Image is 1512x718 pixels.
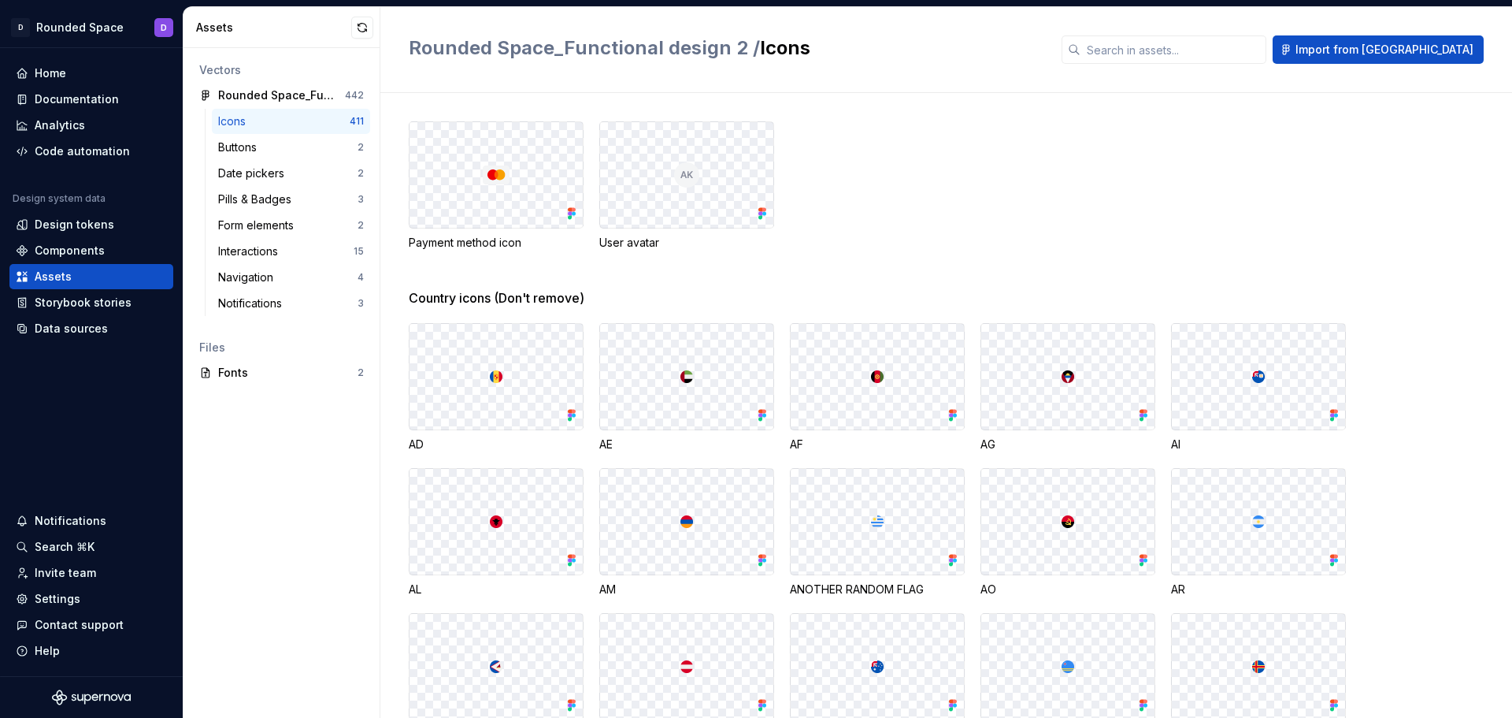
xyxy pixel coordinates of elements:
div: ANOTHER RANDOM FLAG [790,582,965,597]
button: Notifications [9,508,173,534]
button: Help [9,638,173,664]
svg: Supernova Logo [52,690,131,705]
div: AI [1171,437,1346,452]
div: 2 [358,219,364,232]
a: Interactions15 [212,239,370,264]
div: 2 [358,366,364,379]
div: Analytics [35,117,85,133]
h2: Icons [409,35,1043,61]
a: Pills & Badges3 [212,187,370,212]
div: Icons [218,113,252,129]
div: Date pickers [218,166,291,181]
div: Help [35,643,60,659]
a: Components [9,238,173,263]
div: AE [599,437,774,452]
a: Home [9,61,173,86]
a: Storybook stories [9,290,173,315]
button: DRounded SpaceD [3,10,180,44]
div: Rounded Space_Functional design 2 [218,87,335,103]
div: Interactions [218,244,284,259]
div: Pills & Badges [218,192,298,207]
div: Notifications [218,296,288,311]
a: Date pickers2 [212,161,370,186]
div: Files [199,340,364,355]
input: Search in assets... [1080,35,1266,64]
span: Rounded Space_Functional design 2 / [409,36,760,59]
div: Assets [196,20,351,35]
div: 4 [358,271,364,284]
a: Buttons2 [212,135,370,160]
div: Documentation [35,91,119,107]
div: Invite team [35,565,96,581]
a: Code automation [9,139,173,164]
a: Icons411 [212,109,370,134]
div: 3 [358,297,364,310]
div: Assets [35,269,72,285]
a: Fonts2 [193,360,370,385]
div: User avatar [599,235,774,251]
div: Design tokens [35,217,114,233]
div: Vectors [199,62,364,78]
div: Code automation [35,143,130,159]
div: Form elements [218,218,300,233]
div: D [161,21,167,34]
div: Contact support [35,617,124,633]
a: Form elements2 [212,213,370,238]
a: Design tokens [9,212,173,237]
div: Components [35,243,105,259]
div: 15 [354,245,364,258]
a: Documentation [9,87,173,112]
div: AG [980,437,1155,452]
div: Settings [35,591,80,607]
a: Navigation4 [212,265,370,290]
div: Data sources [35,321,108,337]
div: Storybook stories [35,295,132,311]
a: Assets [9,264,173,289]
a: Rounded Space_Functional design 2442 [193,83,370,108]
div: Design system data [13,192,106,205]
div: 442 [345,89,364,102]
div: Home [35,65,66,81]
a: Invite team [9,560,173,586]
div: 3 [358,193,364,206]
a: Settings [9,586,173,612]
div: AR [1171,582,1346,597]
div: 2 [358,141,364,154]
div: Notifications [35,513,106,529]
span: Import from [GEOGRAPHIC_DATA] [1295,42,1473,58]
button: Search ⌘K [9,534,173,560]
div: Fonts [218,365,358,381]
div: Search ⌘K [35,539,94,555]
button: Import from [GEOGRAPHIC_DATA] [1273,35,1484,64]
div: Buttons [218,140,263,155]
a: Data sources [9,316,173,341]
div: AL [409,582,584,597]
a: Notifications3 [212,291,370,316]
div: D [11,18,30,37]
div: 2 [358,167,364,180]
button: Contact support [9,612,173,638]
div: Navigation [218,270,280,285]
div: AM [599,582,774,597]
a: Analytics [9,113,173,138]
div: AD [409,437,584,452]
div: AO [980,582,1155,597]
div: AF [790,437,965,452]
div: Rounded Space [36,20,124,35]
div: 411 [350,115,364,128]
span: Country icons (Don't remove) [409,288,584,307]
div: Payment method icon [409,235,584,251]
